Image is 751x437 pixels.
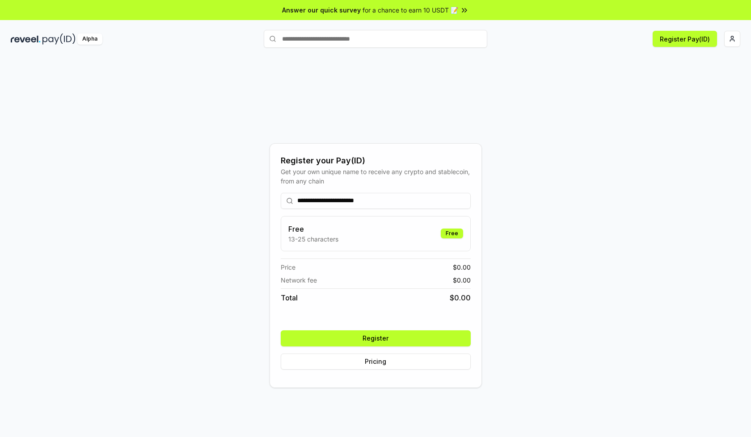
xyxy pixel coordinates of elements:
div: Register your Pay(ID) [281,154,471,167]
span: Answer our quick survey [282,5,361,15]
button: Register [281,330,471,346]
div: Free [441,229,463,238]
span: for a chance to earn 10 USDT 📝 [363,5,458,15]
button: Register Pay(ID) [653,31,717,47]
div: Get your own unique name to receive any crypto and stablecoin, from any chain [281,167,471,186]
span: Price [281,262,295,272]
img: reveel_dark [11,33,41,45]
div: Alpha [77,33,102,45]
button: Pricing [281,354,471,370]
h3: Free [288,224,338,234]
span: $ 0.00 [450,292,471,303]
span: $ 0.00 [453,275,471,285]
img: pay_id [42,33,76,45]
span: $ 0.00 [453,262,471,272]
span: Total [281,292,298,303]
span: Network fee [281,275,317,285]
p: 13-25 characters [288,234,338,244]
